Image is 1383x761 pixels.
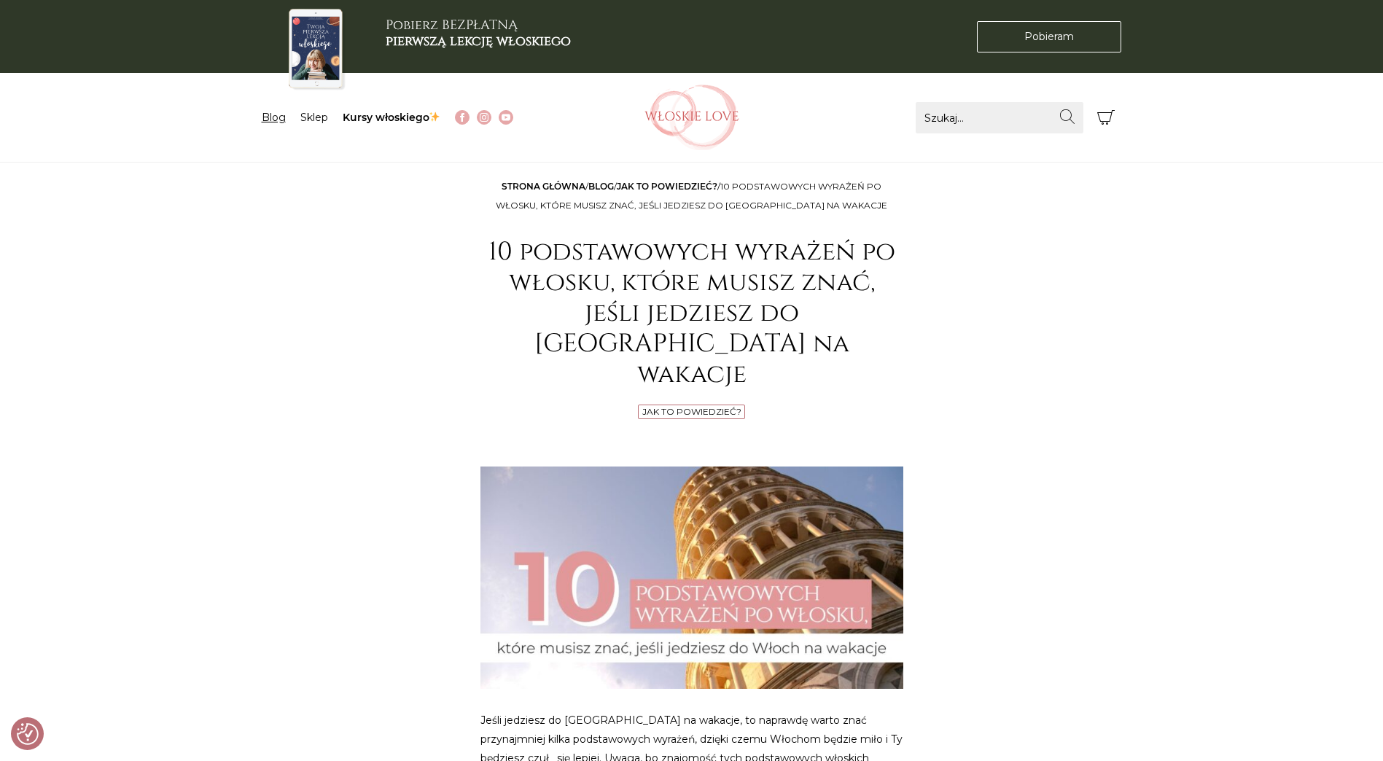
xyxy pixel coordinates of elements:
b: pierwszą lekcję włoskiego [386,32,571,50]
img: ✨ [429,112,440,122]
button: Koszyk [1091,102,1122,133]
h3: Pobierz BEZPŁATNĄ [386,17,571,49]
a: Strona główna [502,181,585,192]
h1: 10 podstawowych wyrażeń po włosku, które musisz znać, jeśli jedziesz do [GEOGRAPHIC_DATA] na wakacje [480,237,903,390]
a: Jak to powiedzieć? [642,406,741,417]
span: Pobieram [1024,29,1074,44]
input: Szukaj... [916,102,1083,133]
a: Blog [262,111,286,124]
a: Blog [588,181,614,192]
button: Preferencje co do zgód [17,723,39,745]
a: Kursy włoskiego [343,111,441,124]
span: / / / [496,181,887,211]
a: Sklep [300,111,328,124]
a: Pobieram [977,21,1121,52]
img: Włoskielove [644,85,739,150]
img: Revisit consent button [17,723,39,745]
a: Jak to powiedzieć? [617,181,717,192]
